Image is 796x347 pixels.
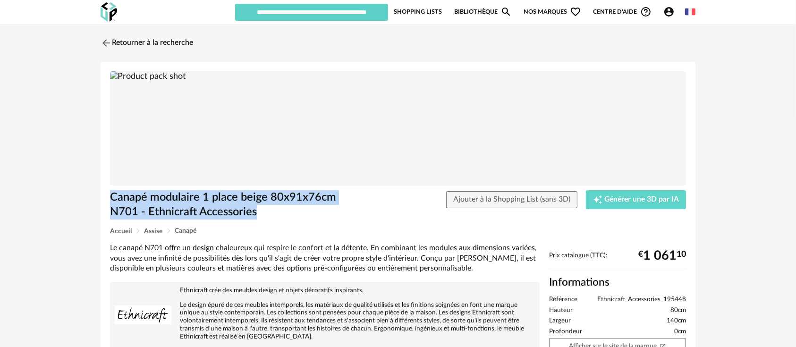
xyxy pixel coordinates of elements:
[115,301,535,341] p: Le design épuré de ces meubles intemporels, les matériaux de qualité utilisés et les finitions so...
[453,195,570,203] span: Ajouter à la Shopping List (sans 3D)
[446,191,577,208] button: Ajouter à la Shopping List (sans 3D)
[638,252,686,260] div: € 10
[643,252,677,260] span: 1 061
[570,6,581,17] span: Heart Outline icon
[604,196,679,203] span: Générer une 3D par IA
[110,71,686,186] img: Product pack shot
[549,296,577,304] span: Référence
[674,328,686,336] span: 0cm
[115,287,171,343] img: brand logo
[549,317,571,325] span: Largeur
[549,276,686,289] h2: Informations
[394,3,442,21] a: Shopping Lists
[110,228,686,235] div: Breadcrumb
[586,190,686,209] button: Creation icon Générer une 3D par IA
[101,33,193,53] a: Retourner à la recherche
[549,252,686,269] div: Prix catalogue (TTC):
[685,7,695,17] img: fr
[663,6,679,17] span: Account Circle icon
[549,328,582,336] span: Profondeur
[593,195,602,204] span: Creation icon
[549,306,573,315] span: Hauteur
[500,6,512,17] span: Magnify icon
[524,3,581,21] span: Nos marques
[101,2,117,22] img: OXP
[115,287,535,295] p: Ethnicraft crée des meubles design et objets décoratifs inspirants.
[597,296,686,304] span: Ethnicraft_Accessories_195448
[110,228,132,235] span: Accueil
[110,243,540,273] div: Le canapé N701 offre un design chaleureux qui respire le confort et la détente. En combinant les ...
[110,190,345,219] h1: Canapé modulaire 1 place beige 80x91x76cm N701 - Ethnicraft Accessories
[454,3,512,21] a: BibliothèqueMagnify icon
[175,228,196,234] span: Canapé
[101,37,112,49] img: svg+xml;base64,PHN2ZyB3aWR0aD0iMjQiIGhlaWdodD0iMjQiIHZpZXdCb3g9IjAgMCAyNCAyNCIgZmlsbD0ibm9uZSIgeG...
[593,6,652,17] span: Centre d'aideHelp Circle Outline icon
[663,6,675,17] span: Account Circle icon
[670,306,686,315] span: 80cm
[640,6,652,17] span: Help Circle Outline icon
[667,317,686,325] span: 140cm
[144,228,162,235] span: Assise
